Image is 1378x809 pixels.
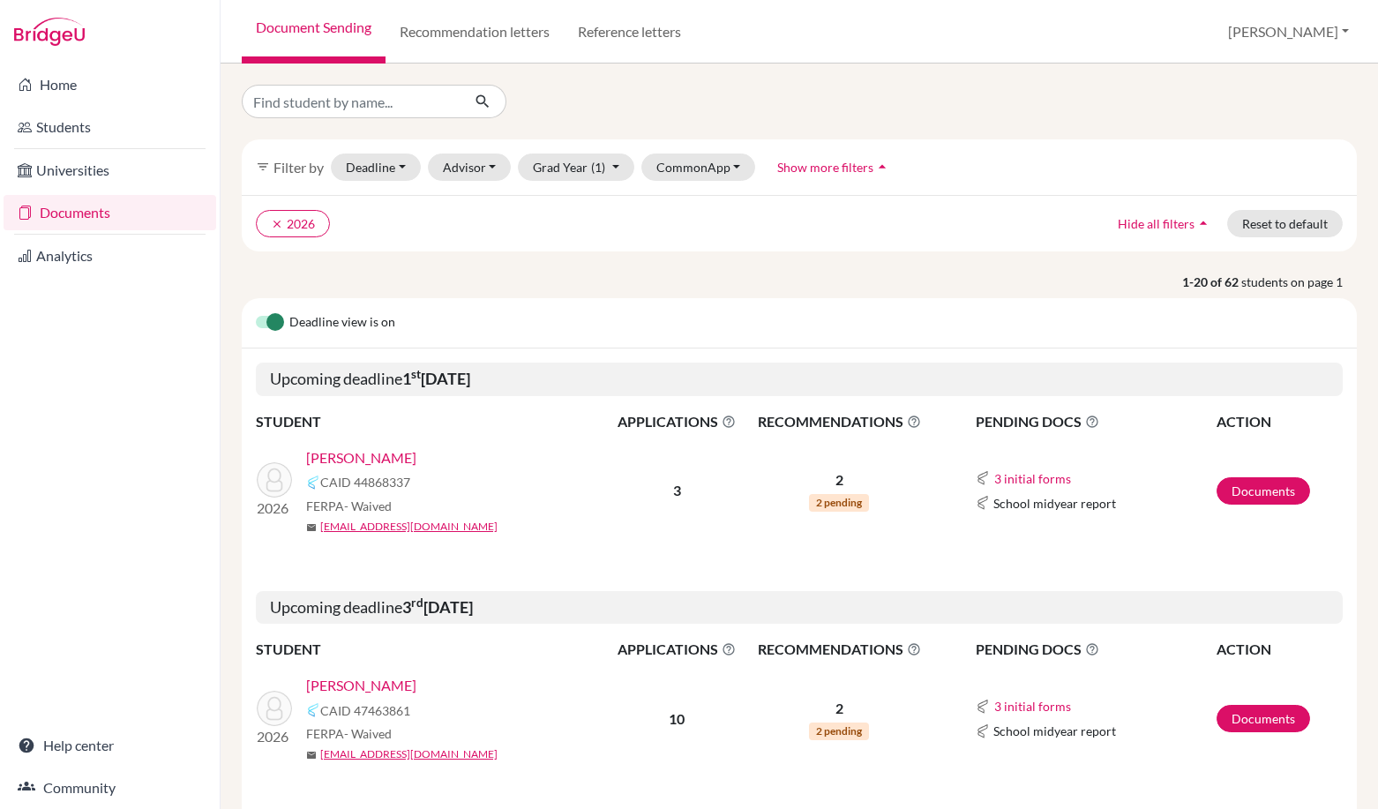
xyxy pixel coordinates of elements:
a: [EMAIL_ADDRESS][DOMAIN_NAME] [320,746,498,762]
img: Bridge-U [14,18,85,46]
span: RECOMMENDATIONS [746,411,932,432]
span: Show more filters [777,160,873,175]
th: STUDENT [256,410,609,433]
button: Grad Year(1) [518,154,634,181]
span: 2 pending [809,494,869,512]
span: School midyear report [993,494,1116,513]
a: [PERSON_NAME] [306,447,416,468]
a: Documents [4,195,216,230]
span: Filter by [273,159,324,176]
span: mail [306,750,317,760]
sup: st [411,367,421,381]
sup: rd [411,596,423,610]
b: 10 [669,710,685,727]
span: APPLICATIONS [610,411,745,432]
img: Common App logo [976,700,990,714]
a: Universities [4,153,216,188]
a: [EMAIL_ADDRESS][DOMAIN_NAME] [320,519,498,535]
input: Find student by name... [242,85,461,118]
span: Hide all filters [1118,216,1195,231]
b: 3 [673,482,681,498]
span: PENDING DOCS [976,411,1215,432]
img: Common App logo [306,476,320,490]
span: FERPA [306,497,392,515]
button: 3 initial forms [993,468,1072,489]
button: clear2026 [256,210,330,237]
span: mail [306,522,317,533]
span: CAID 44868337 [320,473,410,491]
th: STUDENT [256,638,609,661]
button: Advisor [428,154,512,181]
i: clear [271,218,283,230]
button: Hide all filtersarrow_drop_up [1103,210,1227,237]
img: Common App logo [976,471,990,485]
a: Documents [1217,705,1310,732]
a: [PERSON_NAME] [306,675,416,696]
th: ACTION [1216,638,1343,661]
strong: 1-20 of 62 [1182,273,1241,291]
b: 3 [DATE] [402,597,473,617]
img: Orlandi, Luca [257,691,292,726]
span: Deadline view is on [289,312,395,333]
a: Analytics [4,238,216,273]
span: School midyear report [993,722,1116,740]
i: arrow_drop_up [873,158,891,176]
img: Common App logo [976,724,990,738]
span: 2 pending [809,723,869,740]
button: Show more filtersarrow_drop_up [762,154,906,181]
b: 1 [DATE] [402,369,470,388]
i: filter_list [256,160,270,174]
span: - Waived [344,726,392,741]
span: (1) [591,160,605,175]
a: Documents [1217,477,1310,505]
button: 3 initial forms [993,696,1072,716]
p: 2 [746,698,932,719]
a: Community [4,770,216,805]
p: 2 [746,469,932,491]
p: 2026 [257,498,292,519]
span: RECOMMENDATIONS [746,639,932,660]
h5: Upcoming deadline [256,591,1343,625]
button: [PERSON_NAME] [1220,15,1357,49]
img: Common App logo [306,703,320,717]
i: arrow_drop_up [1195,214,1212,232]
h5: Upcoming deadline [256,363,1343,396]
span: APPLICATIONS [610,639,745,660]
span: CAID 47463861 [320,701,410,720]
button: Deadline [331,154,421,181]
button: CommonApp [641,154,756,181]
a: Students [4,109,216,145]
button: Reset to default [1227,210,1343,237]
span: - Waived [344,498,392,513]
span: students on page 1 [1241,273,1357,291]
a: Home [4,67,216,102]
span: PENDING DOCS [976,639,1215,660]
img: Common App logo [976,496,990,510]
img: Nahmad, Ezra [257,462,292,498]
p: 2026 [257,726,292,747]
th: ACTION [1216,410,1343,433]
a: Help center [4,728,216,763]
span: FERPA [306,724,392,743]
